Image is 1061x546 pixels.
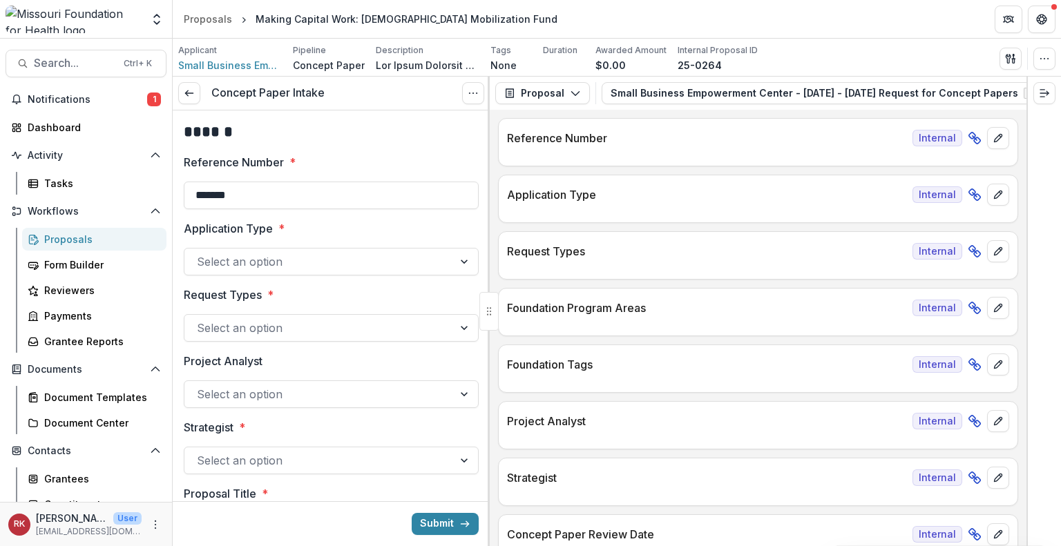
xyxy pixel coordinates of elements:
button: Open Documents [6,358,166,380]
button: Options [462,82,484,104]
span: Workflows [28,206,144,217]
span: Internal [912,413,962,429]
a: Document Center [22,411,166,434]
a: Form Builder [22,253,166,276]
div: Reviewers [44,283,155,298]
img: Missouri Foundation for Health logo [6,6,142,33]
p: $0.00 [595,58,626,72]
div: Form Builder [44,257,155,272]
div: Document Center [44,416,155,430]
button: Search... [6,50,166,77]
span: Search... [34,57,115,70]
div: Document Templates [44,390,155,404]
span: Documents [28,364,144,376]
p: Request Types [507,243,907,260]
a: Tasks [22,172,166,195]
p: Pipeline [293,44,326,57]
button: edit [987,127,1009,149]
div: Ctrl + K [121,56,155,71]
button: Open Workflows [6,200,166,222]
span: Internal [912,186,962,203]
button: edit [987,467,1009,489]
p: Description [376,44,423,57]
p: [EMAIL_ADDRESS][DOMAIN_NAME] [36,525,142,538]
p: Reference Number [184,154,284,170]
a: Document Templates [22,386,166,409]
p: Application Type [507,186,907,203]
div: Grantees [44,471,155,486]
p: 25-0264 [678,58,722,72]
a: Dashboard [6,116,166,139]
a: Proposals [178,9,238,29]
div: Renee Klann [14,520,25,529]
button: Get Help [1028,6,1055,33]
p: Awarded Amount [595,44,667,57]
div: Proposals [44,232,155,246]
h3: Concept Paper Intake [211,86,325,99]
p: Tags [490,44,511,57]
button: Small Business Empowerment Center - [DATE] - [DATE] Request for Concept Papers1 [602,82,1060,104]
button: Notifications1 [6,88,166,110]
button: edit [987,184,1009,206]
div: Dashboard [28,120,155,135]
button: Open Contacts [6,440,166,462]
button: Expand right [1033,82,1055,104]
button: Open Activity [6,144,166,166]
p: Foundation Program Areas [507,300,907,316]
p: Reference Number [507,130,907,146]
a: Grantees [22,467,166,490]
span: Activity [28,150,144,162]
a: Proposals [22,228,166,251]
p: Concept Paper Review Date [507,526,907,543]
button: edit [987,523,1009,545]
p: Foundation Tags [507,356,907,373]
span: Contacts [28,445,144,457]
p: Request Types [184,286,262,303]
p: Project Analyst [507,413,907,429]
span: Internal [912,356,962,373]
button: edit [987,240,1009,262]
a: Reviewers [22,279,166,302]
p: Application Type [184,220,273,237]
a: Payments [22,304,166,327]
p: Applicant [178,44,217,57]
button: edit [987,353,1009,376]
p: Strategist [184,419,233,436]
p: Concept Paper [293,58,365,72]
p: [PERSON_NAME] [36,511,108,525]
span: Internal [912,243,962,260]
a: Constituents [22,493,166,516]
button: edit [987,410,1009,432]
p: None [490,58,517,72]
div: Payments [44,309,155,323]
a: Small Business Empowerment Center [178,58,282,72]
span: Internal [912,526,962,543]
p: Lor Ipsum Dolorsit Ametconsect Adipis (ELIT), se doeiusmodte inci UtlaboREE, dolor ma aliqu eni A... [376,58,479,72]
div: Making Capital Work: [DEMOGRAPHIC_DATA] Mobilization Fund [256,12,557,26]
span: 1 [147,92,161,106]
button: edit [987,297,1009,319]
div: Grantee Reports [44,334,155,349]
button: More [147,516,164,533]
span: Internal [912,300,962,316]
button: Proposal [495,82,590,104]
span: Internal [912,130,962,146]
p: Strategist [507,469,907,486]
button: Open entity switcher [147,6,166,33]
p: User [113,512,142,525]
div: Proposals [184,12,232,26]
button: Partners [995,6,1022,33]
nav: breadcrumb [178,9,563,29]
button: Submit [412,513,479,535]
p: Duration [543,44,577,57]
a: Grantee Reports [22,330,166,353]
div: Tasks [44,176,155,191]
p: Proposal Title [184,485,256,502]
p: Internal Proposal ID [678,44,758,57]
div: Constituents [44,497,155,511]
span: Internal [912,469,962,486]
span: Notifications [28,94,147,106]
p: Project Analyst [184,353,262,369]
